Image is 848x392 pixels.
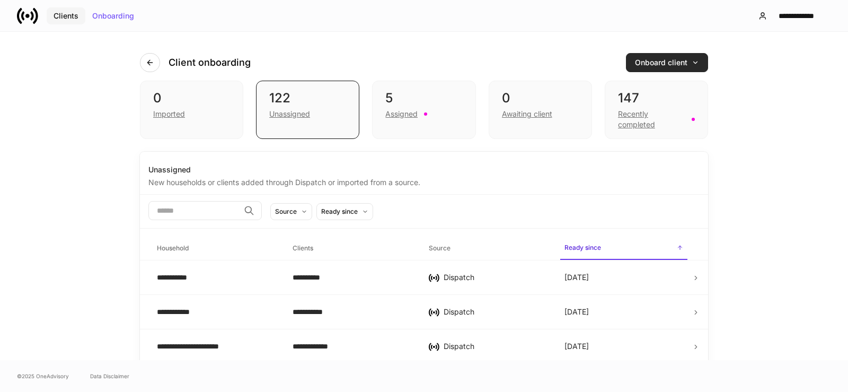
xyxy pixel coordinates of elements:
div: 0Awaiting client [489,81,592,139]
div: 0 [153,90,230,107]
div: 0Imported [140,81,243,139]
span: © 2025 OneAdvisory [17,372,69,380]
div: Dispatch [444,272,547,283]
div: Unassigned [148,164,700,175]
button: Clients [47,7,85,24]
span: Household [153,238,280,259]
div: 5Assigned [372,81,475,139]
div: Dispatch [444,307,547,317]
div: Source [275,206,297,216]
h4: Client onboarding [169,56,251,69]
p: [DATE] [564,341,589,352]
a: Data Disclaimer [90,372,129,380]
span: Clients [288,238,416,259]
button: Source [270,203,312,220]
div: 147Recently completed [605,81,708,139]
div: Clients [54,12,78,20]
span: Source [425,238,552,259]
h6: Source [429,243,450,253]
div: New households or clients added through Dispatch or imported from a source. [148,175,700,188]
div: Dispatch [444,341,547,352]
button: Ready since [316,203,373,220]
h6: Household [157,243,189,253]
div: 122Unassigned [256,81,359,139]
div: 122 [269,90,346,107]
div: Imported [153,109,185,119]
div: Onboard client [635,59,699,66]
div: 0 [502,90,579,107]
p: [DATE] [564,307,589,317]
h6: Ready since [564,242,601,252]
div: Assigned [385,109,418,119]
p: [DATE] [564,272,589,283]
button: Onboarding [85,7,141,24]
div: Unassigned [269,109,310,119]
div: Awaiting client [502,109,552,119]
div: 147 [618,90,695,107]
div: Recently completed [618,109,685,130]
div: 5 [385,90,462,107]
button: Onboard client [626,53,708,72]
div: Onboarding [92,12,134,20]
h6: Clients [293,243,313,253]
div: Ready since [321,206,358,216]
span: Ready since [560,237,687,260]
